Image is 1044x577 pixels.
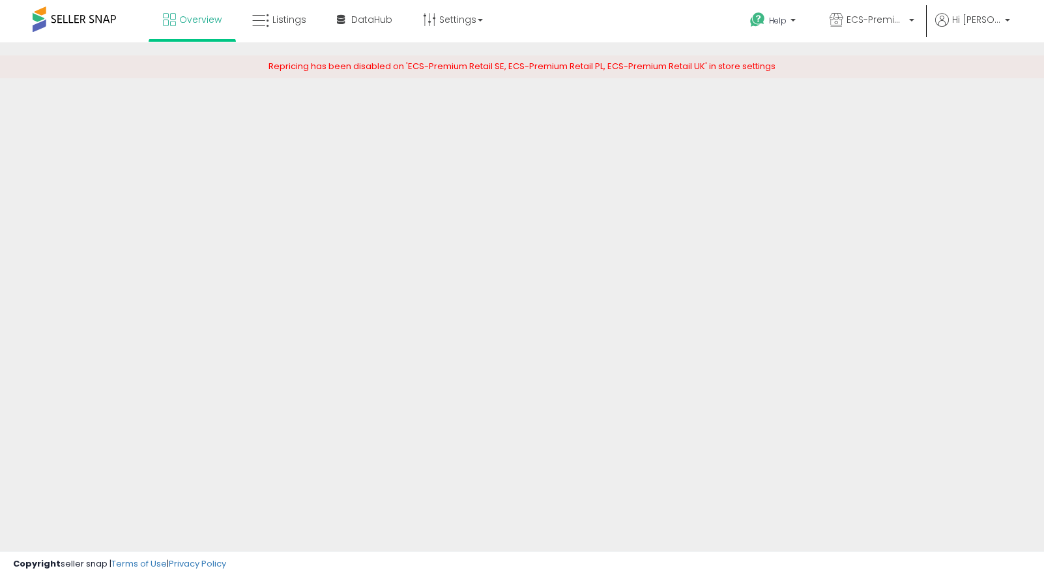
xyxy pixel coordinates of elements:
strong: Copyright [13,557,61,570]
a: Terms of Use [111,557,167,570]
span: DataHub [351,13,392,26]
span: ECS-Premium Retail IT [847,13,905,26]
a: Privacy Policy [169,557,226,570]
div: seller snap | | [13,558,226,570]
a: Hi [PERSON_NAME] [935,13,1010,42]
span: Repricing has been disabled on 'ECS-Premium Retail SE, ECS-Premium Retail PL, ECS-Premium Retail ... [268,60,776,72]
i: Get Help [749,12,766,28]
span: Hi [PERSON_NAME] [952,13,1001,26]
span: Listings [272,13,306,26]
span: Overview [179,13,222,26]
span: Help [769,15,787,26]
a: Help [740,2,809,42]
